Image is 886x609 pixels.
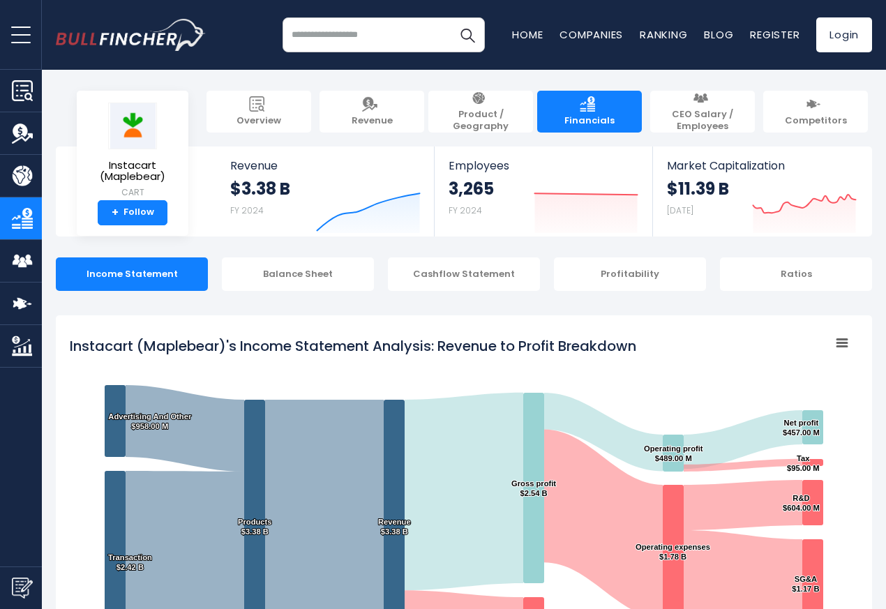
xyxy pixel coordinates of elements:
img: bullfincher logo [56,19,206,51]
text: Revenue $3.38 B [378,518,411,536]
small: FY 2024 [230,204,264,216]
a: Revenue $3.38 B FY 2024 [216,146,435,236]
span: Overview [236,115,281,127]
a: Instacart (Maplebear) CART [87,102,178,200]
span: Revenue [352,115,393,127]
text: SG&A $1.17 B [792,575,819,593]
text: Net profit $457.00 M [783,419,820,437]
small: [DATE] [667,204,693,216]
small: CART [88,186,177,199]
span: Product / Geography [435,109,526,133]
a: Register [750,27,799,42]
a: Employees 3,265 FY 2024 [435,146,652,236]
span: Employees [449,159,638,172]
a: +Follow [98,200,167,225]
text: Gross profit $2.54 B [511,479,556,497]
span: Revenue [230,159,421,172]
strong: $11.39 B [667,178,729,200]
text: Transaction $2.42 B [108,553,152,571]
div: Income Statement [56,257,208,291]
div: Cashflow Statement [388,257,540,291]
a: Go to homepage [56,19,206,51]
button: Search [450,17,485,52]
a: Competitors [763,91,868,133]
a: Overview [207,91,311,133]
text: Advertising And Other $958.00 M [108,412,192,430]
text: R&D $604.00 M [783,494,820,512]
a: CEO Salary / Employees [650,91,755,133]
span: Market Capitalization [667,159,857,172]
a: Companies [560,27,623,42]
text: Tax $95.00 M [787,454,820,472]
span: Instacart (Maplebear) [88,160,177,183]
a: Financials [537,91,642,133]
a: Market Capitalization $11.39 B [DATE] [653,146,871,236]
div: Profitability [554,257,706,291]
a: Revenue [320,91,424,133]
a: Blog [704,27,733,42]
text: Products $3.38 B [238,518,272,536]
a: Home [512,27,543,42]
strong: $3.38 B [230,178,290,200]
a: Ranking [640,27,687,42]
span: Competitors [785,115,847,127]
span: Financials [564,115,615,127]
div: Ratios [720,257,872,291]
text: Operating profit $489.00 M [644,444,703,463]
small: FY 2024 [449,204,482,216]
a: Login [816,17,872,52]
div: Balance Sheet [222,257,374,291]
strong: + [112,206,119,219]
strong: 3,265 [449,178,494,200]
text: Operating expenses $1.78 B [636,543,710,561]
tspan: Instacart (Maplebear)'s Income Statement Analysis: Revenue to Profit Breakdown [70,336,636,356]
a: Product / Geography [428,91,533,133]
span: CEO Salary / Employees [657,109,748,133]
